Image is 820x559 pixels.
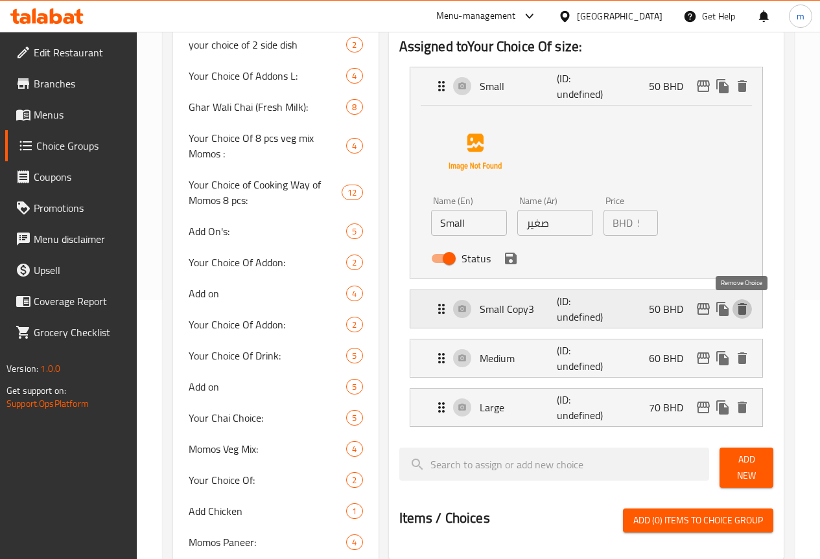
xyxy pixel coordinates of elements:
div: Momos Veg Mix:4 [173,433,379,464]
p: 50 BHD [649,78,694,94]
div: Your Choice Of:2 [173,464,379,496]
span: 5 [347,412,362,424]
div: Your Choice Of Addon:2 [173,247,379,278]
div: Choices [346,534,362,550]
div: Choices [346,503,362,519]
div: Expand [410,339,762,377]
button: Add New [720,448,773,488]
span: 4 [347,140,362,152]
span: Your Choice Of: [189,472,347,488]
div: [GEOGRAPHIC_DATA] [577,9,662,23]
span: Status [462,251,491,266]
button: delete [732,76,752,96]
p: (ID: undefined) [557,343,609,374]
span: Momos Veg Mix: [189,441,347,457]
div: Ghar Wali Chai (Fresh Milk):8 [173,91,379,122]
span: m [797,9,804,23]
span: Your Choice Of Addons L: [189,68,347,84]
div: Choices [346,99,362,115]
div: Choices [346,317,362,332]
div: Expand [410,67,762,105]
span: 1 [347,505,362,518]
div: Add Chicken1 [173,496,379,527]
div: Your Choice Of Addons L:4 [173,60,379,91]
div: Menu-management [436,8,516,24]
p: (ID: undefined) [557,293,609,325]
p: (ID: undefined) [557,392,609,423]
span: your choice of 2 side dish [189,37,347,52]
span: 5 [347,350,362,362]
p: 50 BHD [649,301,694,317]
p: Large [480,400,557,415]
div: Choices [346,348,362,363]
div: Choices [342,185,362,200]
p: 70 BHD [649,400,694,415]
span: 5 [347,381,362,393]
button: duplicate [713,299,732,319]
span: Upsell [34,262,126,278]
a: Coupons [5,161,137,192]
div: Choices [346,255,362,270]
span: Your Chai Choice: [189,410,347,426]
input: search [399,448,710,481]
span: Promotions [34,200,126,216]
button: Add (0) items to choice group [623,508,773,532]
span: 4 [347,536,362,549]
span: Grocery Checklist [34,325,126,340]
p: Medium [480,350,557,366]
p: Small Copy3 [480,301,557,317]
a: Edit Restaurant [5,37,137,68]
button: delete [732,398,752,417]
a: Grocery Checklist [5,317,137,348]
span: 2 [347,257,362,269]
span: Momos Paneer: [189,534,347,550]
span: 12 [342,187,362,199]
div: Your Choice Of Addon:2 [173,309,379,340]
h2: Assigned to Your Choice Of size: [399,37,773,56]
div: Expand [410,290,762,328]
span: Add New [730,451,763,484]
button: delete [732,348,752,368]
span: 5 [347,225,362,238]
button: delete [732,299,752,319]
li: ExpandSmallName (En)Name (Ar)PriceBHDStatussave [399,62,773,284]
div: Choices [346,379,362,394]
span: Edit Restaurant [34,45,126,60]
div: Add on5 [173,371,379,402]
span: Add on [189,286,347,301]
li: Expand [399,383,773,432]
a: Upsell [5,255,137,286]
span: Add Chicken [189,503,347,519]
div: Choices [346,138,362,154]
span: Add (0) items to choice group [633,512,763,529]
span: Get support on: [6,382,66,399]
span: Your Choice Of Addon: [189,317,347,332]
a: Choice Groups [5,130,137,161]
input: Please enter price [638,210,658,236]
div: Choices [346,472,362,488]
a: Menus [5,99,137,130]
div: Add On's:5 [173,216,379,247]
div: your choice of 2 side dish2 [173,29,379,60]
button: edit [694,299,713,319]
p: 60 BHD [649,350,694,366]
span: Coupons [34,169,126,185]
span: Menus [34,107,126,122]
span: Add on [189,379,347,394]
span: Menu disclaimer [34,231,126,247]
li: Expand [399,334,773,383]
p: Small [480,78,557,94]
div: Choices [346,410,362,426]
div: Choices [346,37,362,52]
div: Your Choice Of 8 pcs veg mix Momos :4 [173,122,379,169]
button: edit [694,398,713,417]
span: 2 [347,474,362,486]
div: Choices [346,441,362,457]
span: Your Choice Of Addon: [189,255,347,270]
button: duplicate [713,76,732,96]
p: BHD [613,215,633,231]
div: Choices [346,223,362,239]
a: Support.OpsPlatform [6,395,89,412]
span: Version: [6,360,38,377]
span: 1.0.0 [40,360,60,377]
